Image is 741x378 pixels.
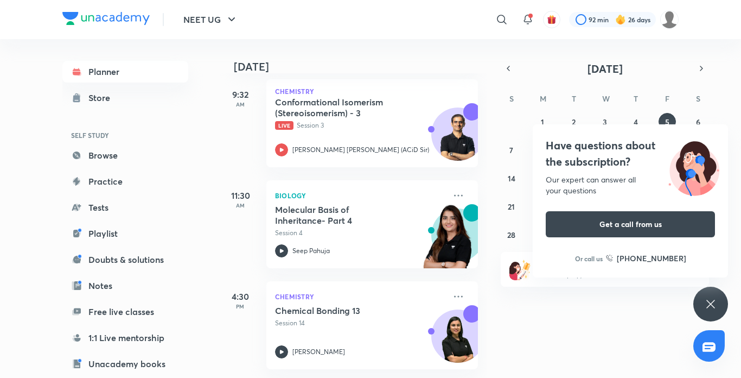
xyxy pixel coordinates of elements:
[62,327,188,349] a: 1:1 Live mentorship
[602,93,610,104] abbr: Wednesday
[62,12,150,25] img: Company Logo
[606,253,686,264] a: [PHONE_NUMBER]
[603,117,607,127] abbr: September 3, 2025
[587,61,623,76] span: [DATE]
[572,93,576,104] abbr: Tuesday
[275,97,410,118] h5: Conformational Isomerism (Stereoisomerism) - 3
[62,61,188,83] a: Planner
[509,145,513,155] abbr: September 7, 2025
[292,347,345,357] p: [PERSON_NAME]
[62,249,188,270] a: Doubts & solutions
[546,211,715,237] button: Get a call from us
[62,301,188,323] a: Free live classes
[275,121,293,130] span: Live
[432,114,484,166] img: Avatar
[62,275,188,297] a: Notes
[503,141,520,159] button: September 7, 2025
[219,303,262,310] p: PM
[292,246,330,256] p: Seep Pahuja
[689,113,707,130] button: September 6, 2025
[509,93,514,104] abbr: Sunday
[508,201,515,212] abbr: September 21, 2025
[219,88,262,101] h5: 9:32
[275,228,445,238] p: Session 4
[541,117,544,127] abbr: September 1, 2025
[540,93,546,104] abbr: Monday
[275,88,469,94] p: Chemistry
[634,93,638,104] abbr: Thursday
[219,189,262,202] h5: 11:30
[219,101,262,108] p: AM
[418,204,478,279] img: unacademy
[275,204,410,226] h5: Molecular Basis of Inheritance- Part 4
[547,15,557,24] img: avatar
[275,305,410,316] h5: Chemical Bonding 13
[292,145,429,155] p: [PERSON_NAME] [PERSON_NAME] (ACiD Sir)
[660,10,679,29] img: Barsha Singh
[503,226,520,243] button: September 28, 2025
[62,171,188,192] a: Practice
[503,169,520,187] button: September 14, 2025
[516,61,694,76] button: [DATE]
[659,113,676,130] button: September 5, 2025
[62,144,188,166] a: Browse
[634,117,638,127] abbr: September 4, 2025
[665,117,669,127] abbr: September 5, 2025
[572,117,576,127] abbr: September 2, 2025
[696,93,700,104] abbr: Saturday
[546,174,715,196] div: Our expert can answer all your questions
[62,223,188,244] a: Playlist
[62,126,188,144] h6: SELF STUDY
[62,197,188,218] a: Tests
[88,91,117,104] div: Store
[219,202,262,209] p: AM
[617,253,686,264] h6: [PHONE_NUMBER]
[62,87,188,109] a: Store
[565,113,583,130] button: September 2, 2025
[665,93,669,104] abbr: Friday
[546,137,715,170] h4: Have questions about the subscription?
[275,189,445,202] p: Biology
[275,318,445,328] p: Session 14
[543,11,560,28] button: avatar
[219,290,262,303] h5: 4:30
[696,117,700,127] abbr: September 6, 2025
[509,259,531,280] img: referral
[507,230,515,240] abbr: September 28, 2025
[62,12,150,28] a: Company Logo
[575,254,603,263] p: Or call us
[234,60,489,73] h4: [DATE]
[534,113,551,130] button: September 1, 2025
[660,137,728,196] img: ttu_illustration_new.svg
[177,9,245,30] button: NEET UG
[62,353,188,375] a: Unacademy books
[275,290,445,303] p: Chemistry
[596,113,614,130] button: September 3, 2025
[275,121,445,130] p: Session 3
[615,14,626,25] img: streak
[508,173,515,184] abbr: September 14, 2025
[503,198,520,215] button: September 21, 2025
[627,113,644,130] button: September 4, 2025
[432,316,484,368] img: Avatar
